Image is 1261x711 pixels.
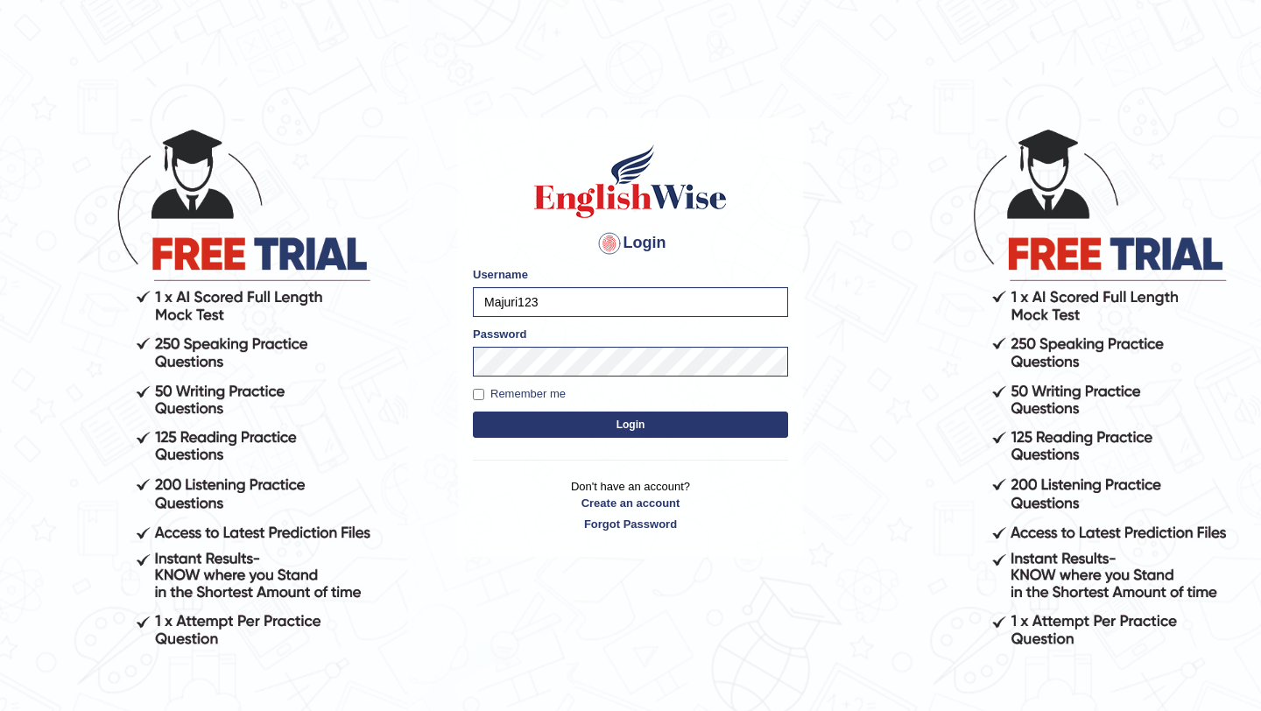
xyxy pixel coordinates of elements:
[473,412,788,438] button: Login
[473,495,788,511] a: Create an account
[473,389,484,400] input: Remember me
[473,385,566,403] label: Remember me
[473,229,788,257] h4: Login
[473,326,526,342] label: Password
[473,516,788,532] a: Forgot Password
[531,142,730,221] img: Logo of English Wise sign in for intelligent practice with AI
[473,266,528,283] label: Username
[473,478,788,532] p: Don't have an account?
